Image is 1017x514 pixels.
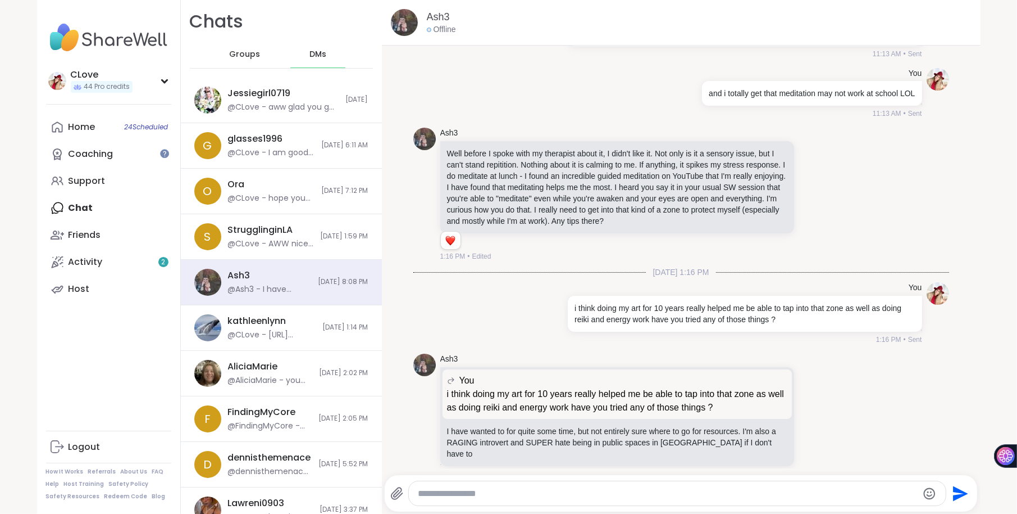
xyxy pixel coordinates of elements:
h4: You [909,68,922,79]
div: @CLove - hope you feel better ! [228,193,315,204]
img: https://sharewell-space-live.sfo3.digitaloceanspaces.com/user-generated/380e89db-2a5e-43fa-ad13-d... [927,282,949,305]
span: 24 Scheduled [125,123,168,132]
div: Coaching [69,148,113,160]
div: glasses1996 [228,133,283,145]
span: S [204,228,211,245]
button: Send [946,481,972,506]
span: [DATE] 6:11 AM [322,141,368,150]
a: Friends [46,222,171,249]
a: Home24Scheduled [46,114,171,141]
a: Help [46,480,60,488]
textarea: Type your message [418,488,918,499]
div: Host [69,283,90,295]
p: and i totally get that meditation may not work at school LOL [709,88,915,99]
a: Host [46,276,171,303]
span: [DATE] 1:14 PM [323,323,368,332]
a: Support [46,168,171,195]
img: https://sharewell-space-live.sfo3.digitaloceanspaces.com/user-generated/ddf01a60-9946-47ee-892f-d... [194,360,221,387]
p: Well before I spoke with my therapist about it, I didn't like it. Not only is it a sensory issue,... [447,148,787,227]
div: Jessiegirl0719 [228,87,291,100]
a: Safety Resources [46,493,100,501]
div: Logout [69,441,101,453]
img: https://sharewell-space-live.sfo3.digitaloceanspaces.com/user-generated/9e22d4b8-9814-487a-b0d5-6... [413,128,436,150]
div: @CLove - AWW nice glad that came up and you thought of me they are adding me to more calls on sha... [228,238,314,250]
span: 2 [161,258,165,267]
span: 1:16 PM [876,335,901,345]
span: [DATE] [346,95,368,105]
a: About Us [121,468,148,476]
div: @AliciaMarie - you said to message you later [228,375,313,386]
span: Edited [472,251,491,261]
div: Ash3 [228,269,250,282]
a: Logout [46,434,171,461]
div: Reaction list [441,232,460,250]
a: Redeem Code [104,493,148,501]
span: Sent [908,109,922,119]
div: FindingMyCore [228,406,296,418]
div: dennisthemenace [228,452,311,464]
a: Blog [152,493,166,501]
span: • [467,251,469,261]
span: • [904,49,906,59]
p: I have wanted to for quite some time, but not entirely sure where to go for resources. I'm also a... [447,426,787,459]
img: https://sharewell-space-live.sfo3.digitaloceanspaces.com/user-generated/9e22d4b8-9814-487a-b0d5-6... [413,354,436,376]
p: i think doing my art for 10 years really helped me be able to tap into that zone as well as doing... [447,387,787,414]
img: https://sharewell-space-live.sfo3.digitaloceanspaces.com/user-generated/9e22d4b8-9814-487a-b0d5-6... [194,269,221,296]
a: Ash3 [427,10,450,24]
iframe: Spotlight [160,149,169,158]
span: O [203,183,212,200]
div: @CLove - aww glad you got a lot out of the session I will have to sit with this due to weekends b... [228,102,339,113]
img: ShareWell Nav Logo [46,18,171,57]
div: @CLove - I am good how are you ? [228,147,315,159]
span: [DATE] 5:52 PM [319,459,368,469]
span: Sent [908,335,922,345]
span: [DATE] 2:05 PM [319,414,368,423]
p: i think doing my art for 10 years really helped me be able to tap into that zone as well as doing... [574,303,915,325]
span: Groups [229,49,260,60]
span: DMs [309,49,326,60]
span: 11:13 AM [873,109,901,119]
span: [DATE] 2:02 PM [320,368,368,378]
a: Coaching [46,141,171,168]
span: [DATE] 7:12 PM [322,186,368,196]
div: Friends [69,229,101,241]
span: [DATE] 1:59 PM [321,232,368,241]
span: g [203,137,212,154]
div: StrugglinginLA [228,224,293,236]
div: CLove [71,69,133,81]
a: Ash3 [440,354,458,365]
div: Offline [427,24,456,35]
a: Activity2 [46,249,171,276]
div: @CLove - [URL][DOMAIN_NAME] [228,330,316,341]
img: https://sharewell-space-live.sfo3.digitaloceanspaces.com/user-generated/9e22d4b8-9814-487a-b0d5-6... [391,9,418,36]
span: [DATE] 1:16 PM [646,267,715,278]
h4: You [909,282,922,294]
div: Support [69,175,106,187]
a: How It Works [46,468,84,476]
span: d [203,456,212,473]
a: Referrals [88,468,116,476]
span: [DATE] 8:08 PM [318,277,368,287]
div: AliciaMarie [228,360,278,373]
a: FAQ [152,468,164,476]
img: CLove [48,72,66,90]
div: @dennisthemenace - Thank you for an amazing session [228,466,312,477]
a: Host Training [64,480,104,488]
span: F [204,411,211,427]
img: https://sharewell-space-live.sfo3.digitaloceanspaces.com/user-generated/3602621c-eaa5-4082-863a-9... [194,87,221,114]
button: Reactions: love [444,236,456,245]
span: • [904,335,906,345]
img: https://sharewell-space-live.sfo3.digitaloceanspaces.com/user-generated/380e89db-2a5e-43fa-ad13-d... [927,68,949,91]
div: @Ash3 - I have wanted to for quite some time, but not entirely sure where to go for resources. I'... [228,284,312,295]
div: Lawreni0903 [228,497,285,510]
img: https://sharewell-space-live.sfo3.digitaloceanspaces.com/user-generated/a83e0c5a-a5d7-4dfe-98a3-d... [194,314,221,341]
span: 1:16 PM [440,251,466,261]
div: @FindingMyCore - Thanks, [PERSON_NAME] [228,421,312,432]
div: kathleenlynn [228,315,286,327]
div: Ora [228,178,245,191]
span: • [904,109,906,119]
span: You [459,374,475,387]
a: Safety Policy [109,480,149,488]
div: Activity [69,256,103,268]
span: Sent [908,49,922,59]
